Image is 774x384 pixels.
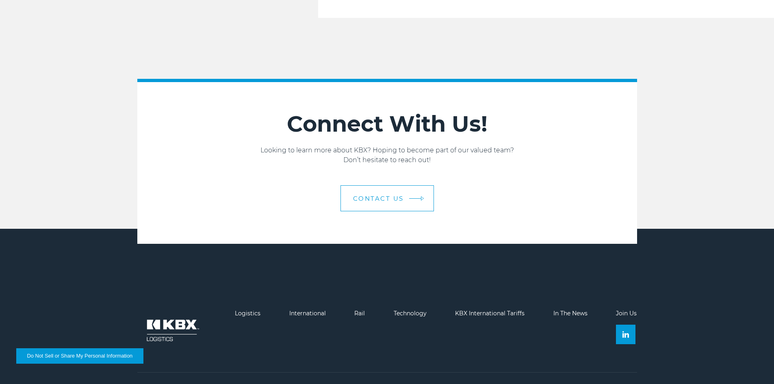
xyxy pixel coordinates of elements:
a: International [289,310,326,317]
p: Looking to learn more about KBX? Hoping to become part of our valued team? Don’t hesitate to reac... [137,145,637,165]
a: In The News [553,310,588,317]
img: Linkedin [622,331,629,338]
a: Rail [354,310,365,317]
a: KBX International Tariffs [455,310,525,317]
a: Join Us [616,310,637,317]
button: Do Not Sell or Share My Personal Information [16,348,143,364]
span: Contact us [353,195,404,202]
img: kbx logo [137,310,206,351]
a: Technology [394,310,427,317]
a: Contact us arrow arrow [340,185,434,211]
h2: Connect With Us! [137,111,637,137]
img: arrow [421,196,424,201]
a: Logistics [235,310,260,317]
